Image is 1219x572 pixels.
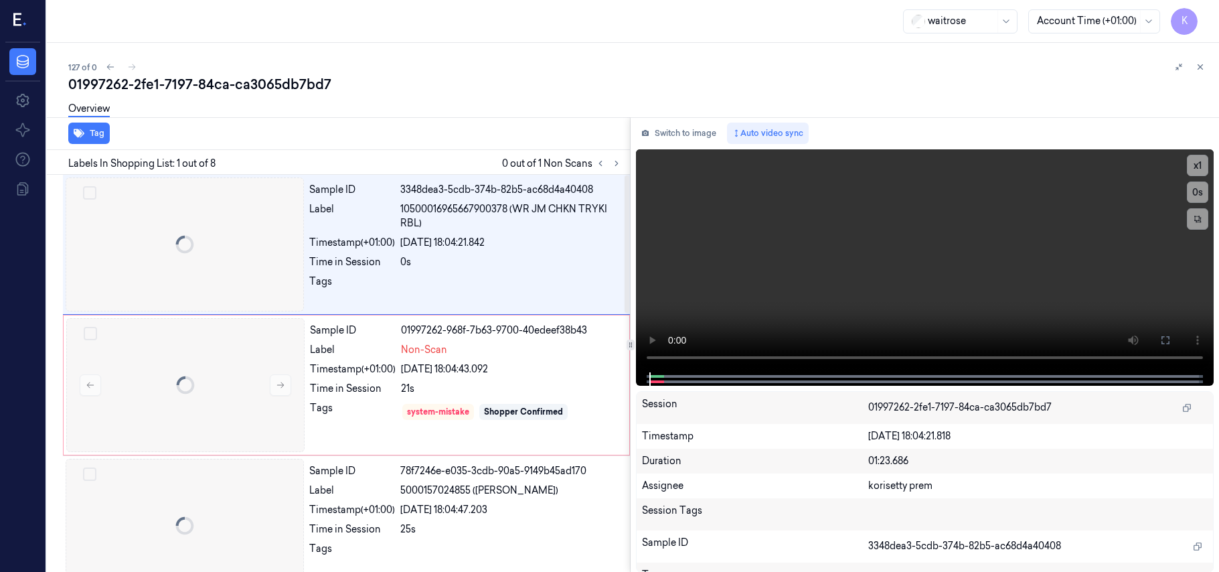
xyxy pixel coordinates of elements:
[400,503,622,517] div: [DATE] 18:04:47.203
[310,382,396,396] div: Time in Session
[642,429,868,443] div: Timestamp
[642,536,868,557] div: Sample ID
[68,102,110,117] a: Overview
[1187,155,1208,176] button: x1
[310,401,396,423] div: Tags
[400,484,558,498] span: 5000157024855 ([PERSON_NAME])
[309,484,395,498] div: Label
[309,275,395,296] div: Tags
[309,464,395,478] div: Sample ID
[400,236,622,250] div: [DATE] 18:04:21.842
[727,123,809,144] button: Auto video sync
[400,202,622,230] span: 10500016965667900378 (WR JM CHKN TRYKI RBL)
[309,183,395,197] div: Sample ID
[84,327,97,340] button: Select row
[400,464,622,478] div: 78f7246e-e035-3cdb-90a5-9149b45ad170
[83,468,96,481] button: Select row
[68,62,97,73] span: 127 of 0
[642,454,868,468] div: Duration
[309,542,395,563] div: Tags
[502,155,625,171] span: 0 out of 1 Non Scans
[868,539,1061,553] span: 3348dea3-5cdb-374b-82b5-ac68d4a40408
[401,324,621,338] div: 01997262-968f-7b63-9700-40edeef38b43
[310,343,396,357] div: Label
[68,123,110,144] button: Tag
[401,343,447,357] span: Non-Scan
[309,503,395,517] div: Timestamp (+01:00)
[407,406,469,418] div: system-mistake
[401,362,621,376] div: [DATE] 18:04:43.092
[309,522,395,537] div: Time in Session
[401,382,621,396] div: 21s
[642,397,868,419] div: Session
[309,236,395,250] div: Timestamp (+01:00)
[1187,182,1208,203] button: 0s
[868,479,1208,493] div: korisetty prem
[400,522,622,537] div: 25s
[636,123,722,144] button: Switch to image
[310,324,396,338] div: Sample ID
[310,362,396,376] div: Timestamp (+01:00)
[309,202,395,230] div: Label
[484,406,563,418] div: Shopper Confirmed
[868,429,1208,443] div: [DATE] 18:04:21.818
[868,454,1208,468] div: 01:23.686
[400,183,622,197] div: 3348dea3-5cdb-374b-82b5-ac68d4a40408
[309,255,395,269] div: Time in Session
[868,401,1052,415] span: 01997262-2fe1-7197-84ca-ca3065db7bd7
[83,186,96,200] button: Select row
[68,157,216,171] span: Labels In Shopping List: 1 out of 8
[400,255,622,269] div: 0s
[642,479,868,493] div: Assignee
[68,75,1208,94] div: 01997262-2fe1-7197-84ca-ca3065db7bd7
[642,504,868,525] div: Session Tags
[1171,8,1198,35] button: K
